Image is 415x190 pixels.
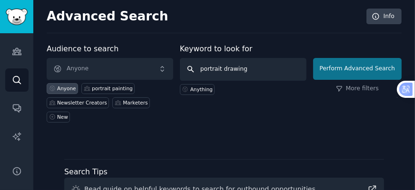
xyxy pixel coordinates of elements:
[180,58,306,81] input: Any keyword
[92,85,133,92] div: portrait painting
[47,58,173,80] button: Anyone
[366,9,402,25] a: Info
[180,44,253,53] label: Keyword to look for
[313,58,402,80] button: Perform Advanced Search
[336,85,379,93] a: More filters
[190,86,213,93] div: Anything
[57,99,107,106] div: Newsletter Creators
[57,114,68,120] div: New
[64,167,108,176] label: Search Tips
[123,99,148,106] div: Marketers
[47,112,70,123] a: New
[57,85,76,92] div: Anyone
[47,9,361,24] h2: Advanced Search
[6,9,28,25] img: GummySearch logo
[47,44,119,53] label: Audience to search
